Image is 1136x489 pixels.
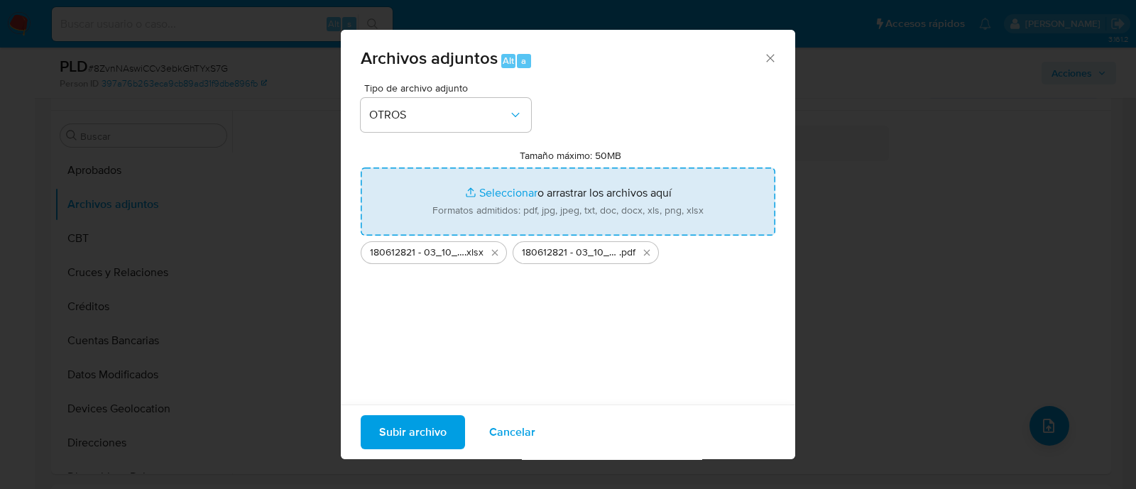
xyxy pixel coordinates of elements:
button: Cancelar [471,415,554,449]
span: a [521,54,526,67]
span: .xlsx [464,246,484,260]
label: Tamaño máximo: 50MB [520,149,621,162]
button: Eliminar 180612821 - 03_10_2025.xlsx [486,244,503,261]
span: 180612821 - 03_10_2025 [522,246,619,260]
span: Cancelar [489,417,535,448]
span: OTROS [369,108,508,122]
ul: Archivos seleccionados [361,236,775,264]
span: Alt [503,54,514,67]
button: OTROS [361,98,531,132]
button: Subir archivo [361,415,465,449]
span: Archivos adjuntos [361,45,498,70]
span: Subir archivo [379,417,447,448]
span: .pdf [619,246,635,260]
button: Eliminar 180612821 - 03_10_2025.pdf [638,244,655,261]
span: 180612821 - 03_10_2025 [370,246,464,260]
span: Tipo de archivo adjunto [364,83,535,93]
button: Cerrar [763,51,776,64]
